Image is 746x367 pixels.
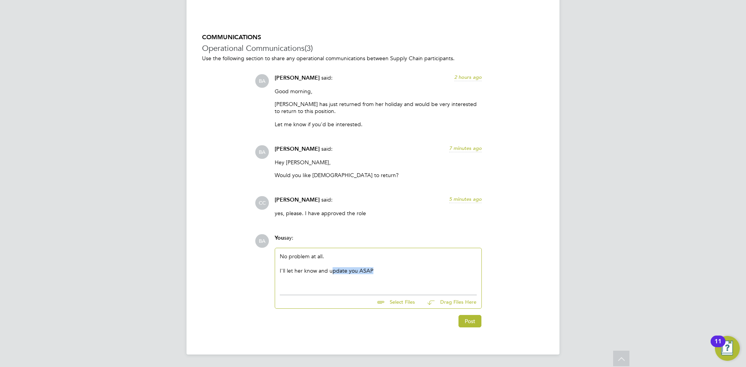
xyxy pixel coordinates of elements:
[449,145,482,151] span: 7 minutes ago
[255,145,269,159] span: BA
[255,196,269,210] span: CC
[275,197,320,203] span: [PERSON_NAME]
[280,267,477,274] div: I'll let her know and update you ASAP
[275,235,284,241] span: You
[454,74,482,80] span: 2 hours ago
[275,234,482,248] div: say:
[202,33,544,42] h5: COMMUNICATIONS
[255,234,269,248] span: BA
[275,121,482,128] p: Let me know if you'd be interested.
[321,74,333,81] span: said:
[715,336,740,361] button: Open Resource Center, 11 new notifications
[321,196,333,203] span: said:
[280,253,477,286] div: No problem at all.
[321,145,333,152] span: said:
[275,101,482,115] p: [PERSON_NAME] has just returned from her holiday and would be very interested to return to this p...
[275,75,320,81] span: [PERSON_NAME]
[275,172,482,179] p: Would you like [DEMOGRAPHIC_DATA] to return?
[421,294,477,310] button: Drag Files Here
[275,210,482,217] p: yes, please. I have approved the role
[202,55,544,62] p: Use the following section to share any operational communications between Supply Chain participants.
[275,88,482,95] p: Good morning,
[715,341,722,351] div: 11
[275,159,482,166] p: Hey [PERSON_NAME],
[305,43,313,53] span: (3)
[255,74,269,88] span: BA
[449,196,482,202] span: 5 minutes ago
[275,146,320,152] span: [PERSON_NAME]
[458,315,481,327] button: Post
[202,43,544,53] h3: Operational Communications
